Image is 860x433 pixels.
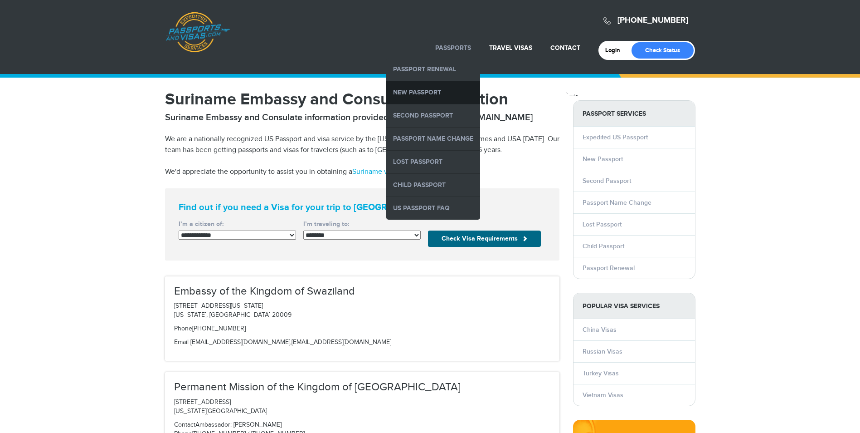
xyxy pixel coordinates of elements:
[386,104,480,127] a: Second Passport
[386,81,480,104] a: New Passport
[179,220,296,229] label: I’m a citizen of:
[583,348,622,355] a: Russian Visas
[165,12,230,53] a: Passports & [DOMAIN_NAME]
[174,325,550,334] p: [PHONE_NUMBER]
[489,44,532,52] a: Travel Visas
[583,155,623,163] a: New Passport
[583,264,635,272] a: Passport Renewal
[386,128,480,150] a: Passport Name Change
[174,421,195,428] span: Contact
[179,202,546,213] strong: Find out if you need a Visa for your trip to [GEOGRAPHIC_DATA]?
[386,197,480,220] a: US Passport FAQ
[583,133,648,141] a: Expedited US Passport
[190,339,391,346] a: [EMAIL_ADDRESS][DOMAIN_NAME],[EMAIL_ADDRESS][DOMAIN_NAME]
[573,293,695,319] strong: Popular Visa Services
[174,285,550,297] h3: Embassy of the Kingdom of Swaziland
[632,42,694,59] a: Check Status
[174,302,550,320] p: [STREET_ADDRESS][US_STATE] [US_STATE], [GEOGRAPHIC_DATA] 20009
[165,91,559,108] h1: Suriname Embassy and Consulate Information
[583,326,617,334] a: China Visas
[428,231,541,247] button: Check Visa Requirements
[583,369,619,377] a: Turkey Visas
[174,398,550,416] p: [STREET_ADDRESS] [US_STATE][GEOGRAPHIC_DATA]
[435,44,471,52] a: Passports
[165,134,559,156] p: We are a nationally recognized US Passport and visa service by the [US_STATE] Post, [US_STATE] Ti...
[386,58,480,81] a: Passport Renewal
[550,44,580,52] a: Contact
[165,167,559,177] p: We'd appreciate the opportunity to assist you in obtaining a
[583,391,623,399] a: Vietnam Visas
[617,15,688,25] a: [PHONE_NUMBER]
[174,339,189,346] span: Email
[583,199,651,207] a: Passport Name Change
[174,325,192,332] span: Phone
[573,101,695,127] strong: PASSPORT SERVICES
[583,242,624,250] a: Child Passport
[303,220,421,229] label: I’m traveling to:
[386,151,480,173] a: Lost Passport
[605,47,627,54] a: Login
[386,174,480,197] a: Child Passport
[174,381,550,393] h3: Permanent Mission of the Kingdom of [GEOGRAPHIC_DATA]
[165,112,559,123] h2: Suriname Embassy and Consulate information provided by Passports and [DOMAIN_NAME]
[583,177,631,185] a: Second Passport
[352,167,398,176] a: Suriname visa.
[583,221,622,228] a: Lost Passport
